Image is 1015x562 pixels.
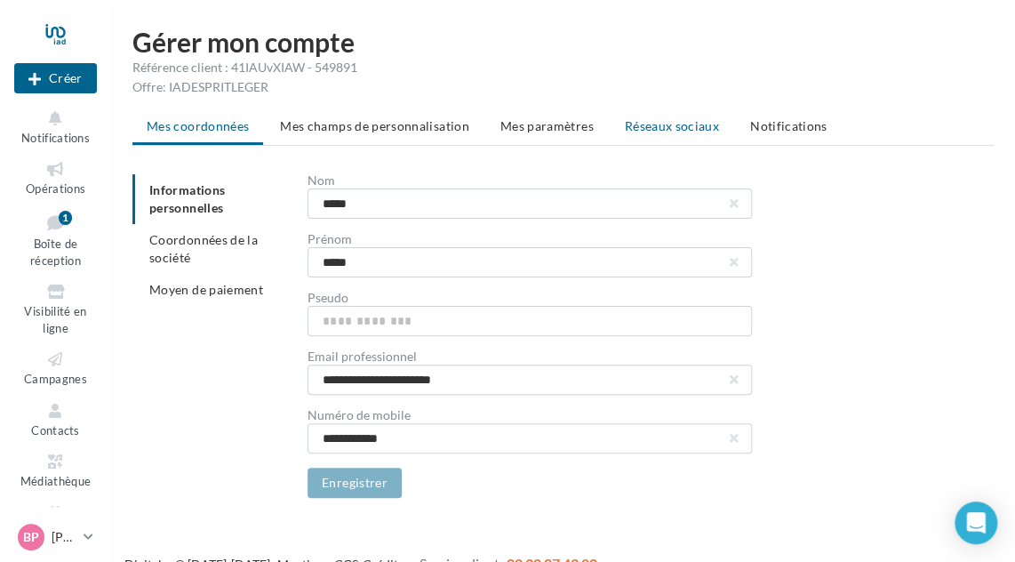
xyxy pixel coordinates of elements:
button: Enregistrer [308,468,402,498]
span: Médiathèque [20,474,92,488]
div: Prénom [308,233,752,245]
div: Numéro de mobile [308,409,752,421]
a: Opérations [14,156,97,199]
span: Contacts [31,423,80,438]
span: BP [23,528,39,546]
span: Campagnes [24,372,87,386]
span: Opérations [26,181,85,196]
h1: Gérer mon compte [132,28,994,55]
div: Offre: IADESPRITLEGER [132,78,994,96]
div: Open Intercom Messenger [955,502,997,544]
a: Calendrier [14,500,97,543]
a: BP [PERSON_NAME] [14,520,97,554]
a: Boîte de réception1 [14,207,97,272]
span: Notifications [750,118,827,133]
span: Visibilité en ligne [24,304,86,335]
a: Contacts [14,397,97,441]
span: Coordonnées de la société [149,232,258,265]
p: [PERSON_NAME] [52,528,76,546]
div: Email professionnel [308,350,752,363]
span: Notifications [21,131,90,145]
div: Nom [308,174,752,187]
span: Mes champs de personnalisation [280,118,469,133]
button: Notifications [14,105,97,149]
span: Réseaux sociaux [625,118,719,133]
div: Nouvelle campagne [14,63,97,93]
button: Créer [14,63,97,93]
span: Moyen de paiement [149,282,263,297]
span: Boîte de réception [30,237,81,268]
span: Mes paramètres [500,118,594,133]
div: Référence client : 41IAUvXIAW - 549891 [132,59,994,76]
div: Pseudo [308,292,752,304]
a: Visibilité en ligne [14,278,97,339]
a: Médiathèque [14,448,97,492]
a: Campagnes [14,346,97,389]
div: 1 [59,211,72,225]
